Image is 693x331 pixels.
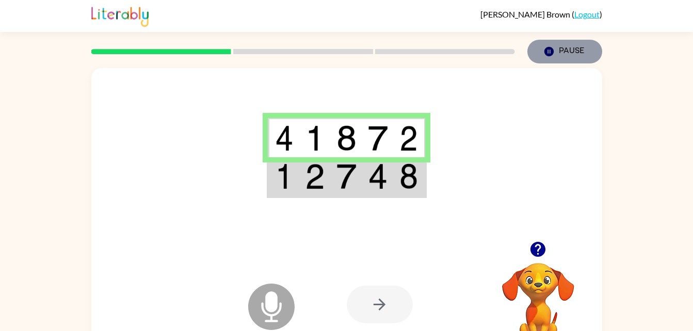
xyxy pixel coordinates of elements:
[305,163,325,189] img: 2
[574,9,600,19] a: Logout
[399,163,418,189] img: 8
[480,9,572,19] span: [PERSON_NAME] Brown
[275,163,294,189] img: 1
[368,163,388,189] img: 4
[336,125,356,151] img: 8
[275,125,294,151] img: 4
[527,40,602,63] button: Pause
[480,9,602,19] div: ( )
[305,125,325,151] img: 1
[336,163,356,189] img: 7
[399,125,418,151] img: 2
[368,125,388,151] img: 7
[91,4,149,27] img: Literably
